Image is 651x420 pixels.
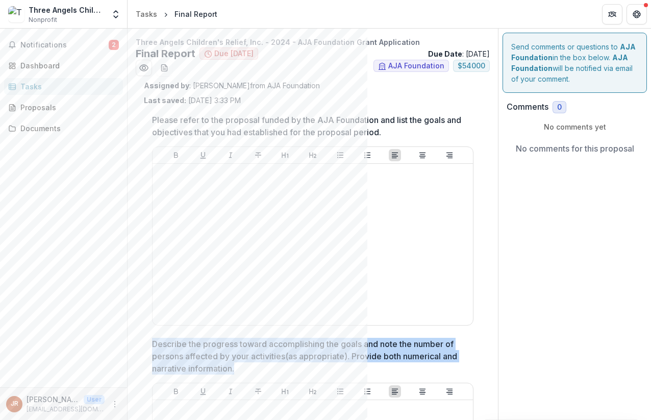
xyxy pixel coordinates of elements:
h2: Final Report [136,47,195,60]
p: No comments for this proposal [516,142,634,155]
div: Three Angels Children's Relief, Inc. [29,5,105,15]
button: Partners [602,4,622,24]
button: Strike [252,385,264,398]
button: Heading 2 [307,385,319,398]
div: Final Report [174,9,217,19]
button: Bullet List [334,149,346,161]
button: Heading 1 [279,385,291,398]
button: Heading 2 [307,149,319,161]
p: Describe the progress toward accomplishing the goals and note the number of persons affected by y... [152,338,467,375]
div: Send comments or questions to in the box below. will be notified via email of your comment. [503,33,647,93]
a: Dashboard [4,57,123,74]
button: Align Left [389,149,401,161]
span: 0 [557,103,562,112]
strong: Due Date [428,50,462,58]
button: Bullet List [334,385,346,398]
div: Dashboard [20,60,115,71]
button: Align Center [416,385,429,398]
div: Documents [20,123,115,134]
button: Align Right [443,385,456,398]
button: Underline [197,385,209,398]
p: Please refer to the proposal funded by the AJA Foundation and list the goals and objectives that ... [152,114,467,138]
a: Tasks [132,7,161,21]
button: Bold [170,385,182,398]
button: Italicize [224,149,237,161]
div: Jane Rouse [11,401,18,407]
button: Ordered List [361,385,373,398]
p: : [PERSON_NAME] from AJA Foundation [144,80,482,91]
a: Tasks [4,78,123,95]
button: Align Left [389,385,401,398]
p: Three Angels Children's Relief, Inc. - 2024 - AJA Foundation Grant Application [136,37,490,47]
button: Get Help [627,4,647,24]
button: Heading 1 [279,149,291,161]
button: Notifications2 [4,37,123,53]
img: Three Angels Children's Relief, Inc. [8,6,24,22]
strong: Last saved: [144,96,186,105]
h2: Comments [507,102,548,112]
nav: breadcrumb [132,7,221,21]
p: User [84,395,105,404]
span: Due [DATE] [214,50,254,58]
button: Bold [170,149,182,161]
button: Align Right [443,149,456,161]
p: [EMAIL_ADDRESS][DOMAIN_NAME] [27,405,105,414]
strong: Assigned by [144,81,189,90]
button: Preview 9f90251c-3a95-4b10-ad10-551009084011.pdf [136,60,152,76]
div: Tasks [136,9,157,19]
a: Documents [4,120,123,137]
span: 2 [109,40,119,50]
button: Align Center [416,149,429,161]
button: Strike [252,149,264,161]
div: Tasks [20,81,115,92]
p: [DATE] 3:33 PM [144,95,241,106]
button: download-word-button [156,60,172,76]
p: : [DATE] [428,48,490,59]
button: Ordered List [361,149,373,161]
button: More [109,398,121,410]
button: Underline [197,149,209,161]
span: $ 54000 [458,62,485,70]
button: Italicize [224,385,237,398]
p: No comments yet [507,121,643,132]
span: Nonprofit [29,15,57,24]
span: Notifications [20,41,109,50]
p: [PERSON_NAME] [27,394,80,405]
span: AJA Foundation [388,62,444,70]
button: Open entity switcher [109,4,123,24]
a: Proposals [4,99,123,116]
div: Proposals [20,102,115,113]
